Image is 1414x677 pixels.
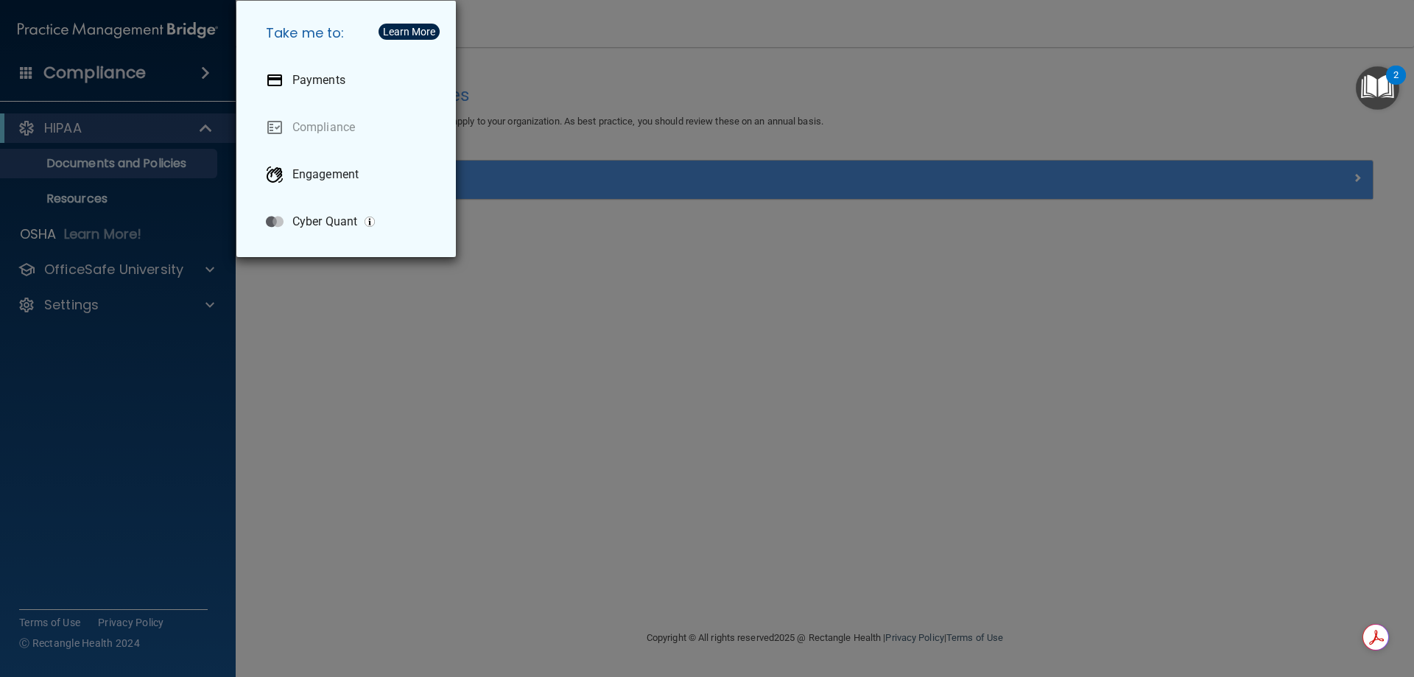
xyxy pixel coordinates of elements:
[1356,66,1399,110] button: Open Resource Center, 2 new notifications
[292,73,345,88] p: Payments
[254,60,444,101] a: Payments
[292,167,359,182] p: Engagement
[1159,572,1396,631] iframe: Drift Widget Chat Controller
[254,13,444,54] h5: Take me to:
[254,201,444,242] a: Cyber Quant
[254,154,444,195] a: Engagement
[383,27,435,37] div: Learn More
[292,214,357,229] p: Cyber Quant
[254,107,444,148] a: Compliance
[1393,75,1399,94] div: 2
[379,24,440,40] button: Learn More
